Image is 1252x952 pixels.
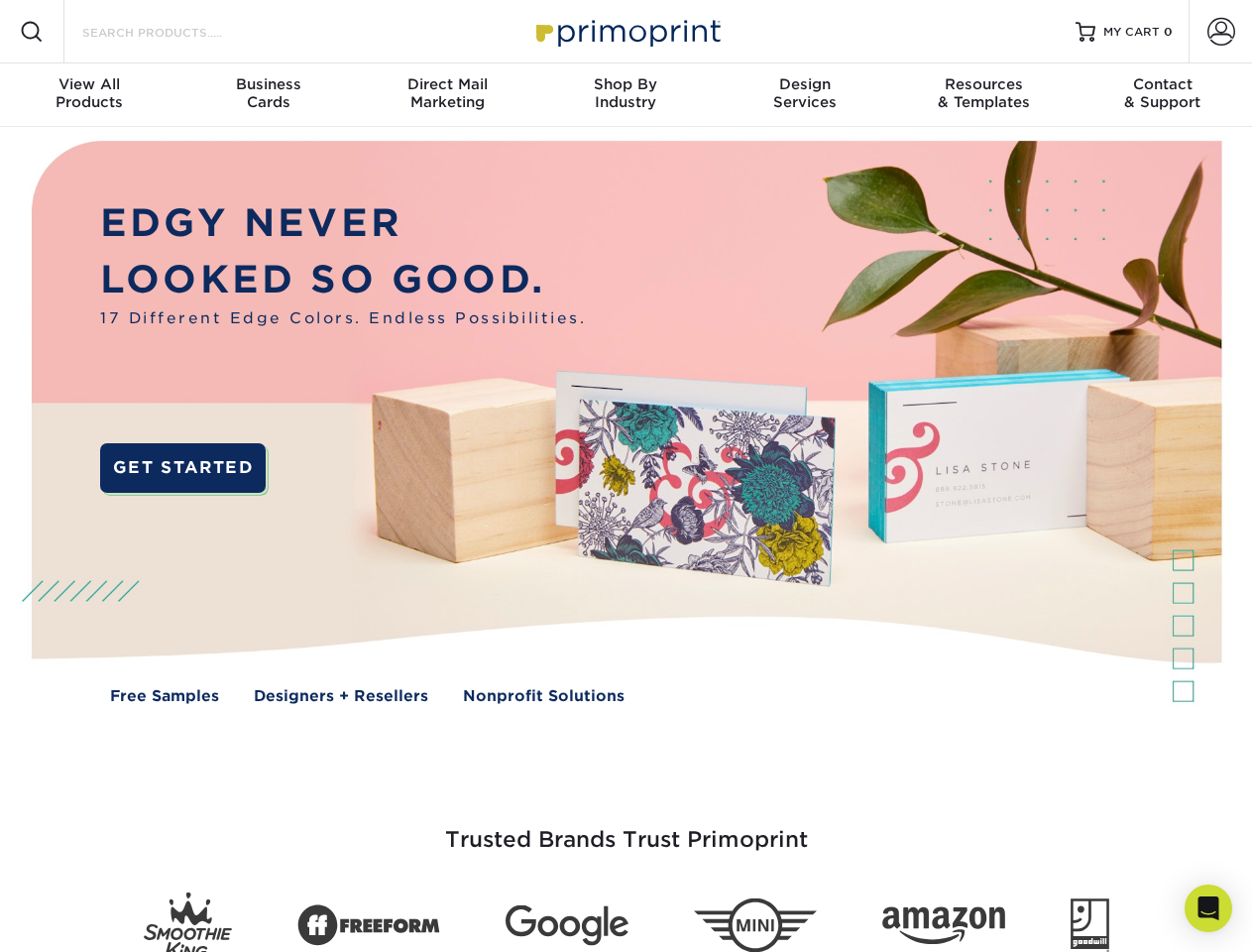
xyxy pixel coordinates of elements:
span: Design [716,75,894,93]
div: Marketing [358,75,536,111]
h3: Trusted Brands Trust Primoprint [47,779,1206,877]
a: Free Samples [110,685,219,708]
span: 0 [1164,25,1173,39]
div: Cards [178,75,357,111]
span: Resources [894,75,1073,93]
p: EDGY NEVER [100,195,586,252]
div: & Templates [894,75,1073,111]
a: Shop ByIndustry [536,63,715,127]
a: BusinessCards [178,63,357,127]
a: Direct MailMarketing [358,63,536,127]
div: & Support [1074,75,1252,111]
div: Services [716,75,894,111]
input: SEARCH PRODUCTS..... [80,20,274,44]
span: Business [178,75,357,93]
span: Shop By [536,75,715,93]
div: Open Intercom Messenger [1185,885,1232,932]
a: Resources& Templates [894,63,1073,127]
img: Amazon [882,907,1005,945]
a: DesignServices [716,63,894,127]
a: Nonprofit Solutions [463,685,625,708]
div: Industry [536,75,715,111]
span: Contact [1074,75,1252,93]
span: MY CART [1103,24,1160,41]
img: Goodwill [1071,898,1109,952]
a: Designers + Resellers [254,685,428,708]
a: GET STARTED [100,443,266,493]
a: Contact& Support [1074,63,1252,127]
img: Primoprint [527,10,726,53]
p: LOOKED SO GOOD. [100,252,586,308]
span: 17 Different Edge Colors. Endless Possibilities. [100,307,586,330]
img: Google [506,905,628,946]
span: Direct Mail [358,75,536,93]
